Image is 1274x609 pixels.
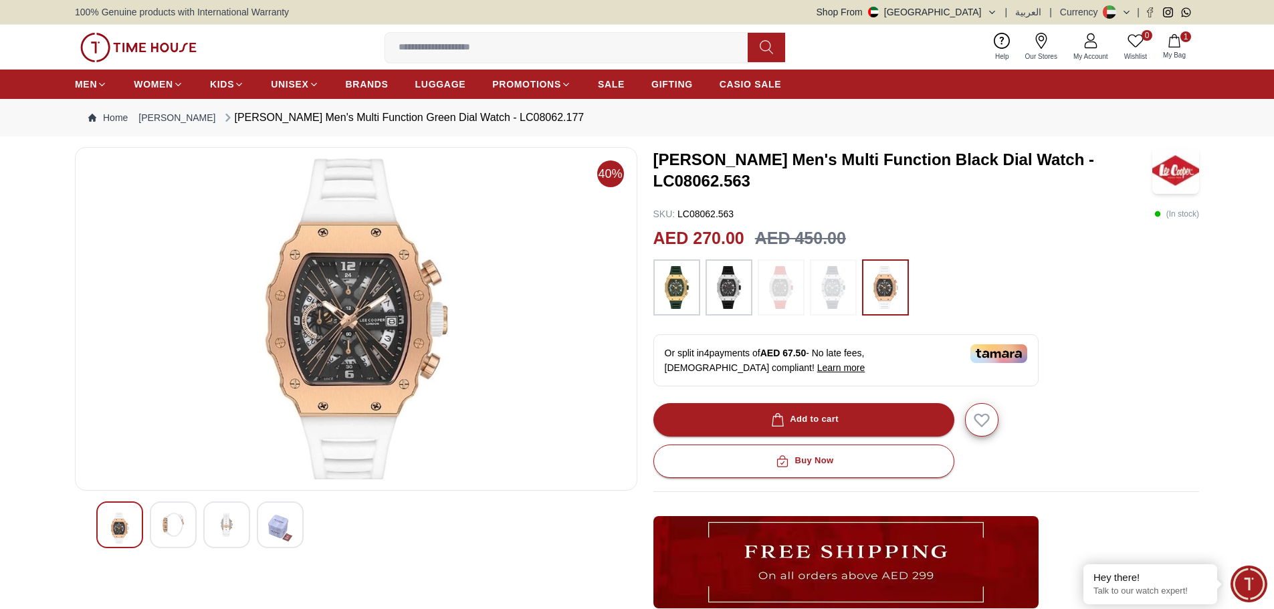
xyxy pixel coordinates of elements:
button: 1My Bag [1155,31,1194,63]
span: UNISEX [271,78,308,91]
a: 0Wishlist [1116,30,1155,64]
span: SKU : [653,209,675,219]
a: SALE [598,72,625,96]
span: 1 [1180,31,1191,42]
img: ... [817,266,850,309]
button: Add to cart [653,403,954,437]
span: My Bag [1158,50,1191,60]
span: CASIO SALE [720,78,782,91]
span: | [1005,5,1008,19]
img: Lee Cooper Men's Multi Function Black Dial Watch - LC08062.563 [1152,147,1199,194]
span: KIDS [210,78,234,91]
button: Shop From[GEOGRAPHIC_DATA] [817,5,997,19]
p: ( In stock ) [1154,207,1199,221]
a: LUGGAGE [415,72,466,96]
img: Lee Cooper Men's Multi Function Green Dial Watch - LC08062.177 [86,158,626,479]
a: CASIO SALE [720,72,782,96]
a: Facebook [1145,7,1155,17]
span: PROMOTIONS [492,78,561,91]
span: 40% [597,160,624,187]
span: 100% Genuine products with International Warranty [75,5,289,19]
a: BRANDS [346,72,389,96]
div: Chat Widget [1231,566,1267,602]
span: WOMEN [134,78,173,91]
a: UNISEX [271,72,318,96]
button: Buy Now [653,445,954,478]
p: Talk to our watch expert! [1093,586,1207,597]
a: Help [987,30,1017,64]
button: العربية [1015,5,1041,19]
img: Tamara [970,344,1027,363]
span: Our Stores [1020,51,1063,62]
span: LUGGAGE [415,78,466,91]
h2: AED 270.00 [653,226,744,251]
img: ... [80,33,197,62]
img: Lee Cooper Men's Multi Function Green Dial Watch - LC08062.177 [108,513,132,543]
img: Lee Cooper Men's Multi Function Green Dial Watch - LC08062.177 [161,513,185,537]
a: Whatsapp [1181,7,1191,17]
img: ... [653,516,1039,608]
span: SALE [598,78,625,91]
img: ... [660,266,694,309]
div: Currency [1060,5,1103,19]
div: Or split in 4 payments of - No late fees, [DEMOGRAPHIC_DATA] compliant! [653,334,1039,386]
span: My Account [1068,51,1113,62]
a: WOMEN [134,72,183,96]
span: BRANDS [346,78,389,91]
a: Our Stores [1017,30,1065,64]
span: Learn more [817,362,865,373]
img: ... [869,266,902,309]
img: ... [764,266,798,309]
img: Lee Cooper Men's Multi Function Green Dial Watch - LC08062.177 [268,513,292,543]
div: Buy Now [773,453,833,469]
img: ... [712,266,746,309]
h3: AED 450.00 [755,226,846,251]
a: KIDS [210,72,244,96]
span: MEN [75,78,97,91]
h3: [PERSON_NAME] Men's Multi Function Black Dial Watch - LC08062.563 [653,149,1153,192]
img: United Arab Emirates [868,7,879,17]
span: Wishlist [1119,51,1152,62]
span: AED 67.50 [760,348,806,358]
a: [PERSON_NAME] [138,111,215,124]
div: Add to cart [768,412,839,427]
span: | [1137,5,1140,19]
img: Lee Cooper Men's Multi Function Green Dial Watch - LC08062.177 [215,513,239,537]
nav: Breadcrumb [75,99,1199,136]
a: Instagram [1163,7,1173,17]
a: GIFTING [651,72,693,96]
a: PROMOTIONS [492,72,571,96]
a: Home [88,111,128,124]
a: MEN [75,72,107,96]
p: LC08062.563 [653,207,734,221]
span: GIFTING [651,78,693,91]
div: [PERSON_NAME] Men's Multi Function Green Dial Watch - LC08062.177 [221,110,585,126]
span: Help [990,51,1015,62]
span: | [1049,5,1052,19]
span: 0 [1142,30,1152,41]
div: Hey there! [1093,571,1207,584]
